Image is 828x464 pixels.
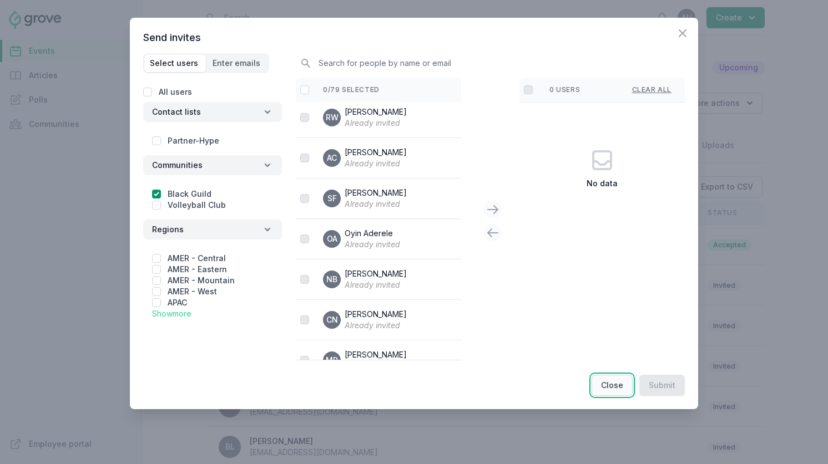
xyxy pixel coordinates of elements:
button: Regions [143,220,282,239]
span: OA [327,235,337,243]
button: Enter emails [207,54,268,72]
a: Show more [152,309,191,318]
span: RW [326,114,339,121]
div: [PERSON_NAME] [345,309,407,331]
div: Already invited [345,320,407,331]
div: [PERSON_NAME] [345,106,407,129]
th: 0 users [536,78,685,102]
div: Already invited [345,239,400,250]
label: AMER - Mountain [168,276,235,285]
span: Select users [150,58,198,69]
label: Partner-Hype [168,136,219,145]
label: AMER - Central [168,253,226,263]
h3: No data [519,178,685,189]
h3: Send invites [143,31,685,44]
th: 0/79 selected [310,78,498,103]
div: Already invited [345,279,407,290]
div: [PERSON_NAME] [345,187,407,210]
input: Search for people by name or email [300,53,685,73]
a: Clear all [632,85,672,94]
span: CN [326,316,338,324]
span: Enter emails [213,58,260,69]
span: SF [327,195,337,202]
label: Volleyball Club [168,200,226,210]
div: [PERSON_NAME] [345,147,407,169]
label: AMER - Eastern [168,264,227,274]
label: AMER - West [168,287,217,296]
button: Submit [639,375,685,396]
span: AC [327,154,337,162]
span: Communities [152,160,203,171]
span: NB [326,276,337,283]
label: APAC [168,298,187,307]
div: Already invited [345,118,407,129]
span: Regions [152,224,184,235]
span: Contact lists [152,106,201,118]
label: All users [159,87,192,96]
div: Already invited [345,158,407,169]
button: Close [592,375,633,396]
div: [PERSON_NAME] [345,268,407,290]
button: Select users [144,54,206,72]
button: Contact lists [143,102,282,122]
div: [PERSON_NAME] [345,349,407,371]
span: MR [326,356,338,364]
div: Already invited [345,198,407,210]
label: Black Guild [168,189,211,198]
button: Communities [143,155,282,175]
div: Oyin Aderele [345,228,400,250]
